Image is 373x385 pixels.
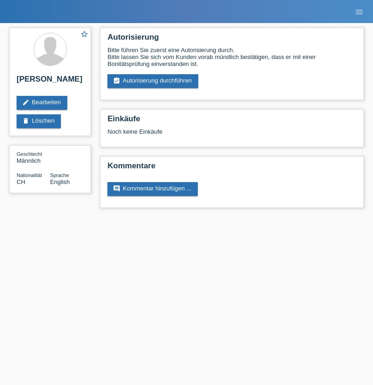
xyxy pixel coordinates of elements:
[107,128,356,142] div: Noch keine Einkäufe
[107,47,356,67] div: Bitte führen Sie zuerst eine Autorisierung durch. Bitte lassen Sie sich vom Kunden vorab mündlich...
[107,182,198,196] a: commentKommentar hinzufügen ...
[50,178,70,185] span: English
[107,114,356,128] h2: Einkäufe
[22,117,30,124] i: delete
[17,172,42,178] span: Nationalität
[17,151,42,157] span: Geschlecht
[22,99,30,106] i: edit
[80,30,89,40] a: star_border
[17,96,67,110] a: editBearbeiten
[350,9,368,14] a: menu
[113,77,120,84] i: assignment_turned_in
[107,74,198,88] a: assignment_turned_inAutorisierung durchführen
[80,30,89,38] i: star_border
[107,33,356,47] h2: Autorisierung
[17,75,83,89] h2: [PERSON_NAME]
[17,150,50,164] div: Männlich
[113,185,120,192] i: comment
[355,7,364,17] i: menu
[50,172,69,178] span: Sprache
[107,161,356,175] h2: Kommentare
[17,114,61,128] a: deleteLöschen
[17,178,25,185] span: Schweiz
